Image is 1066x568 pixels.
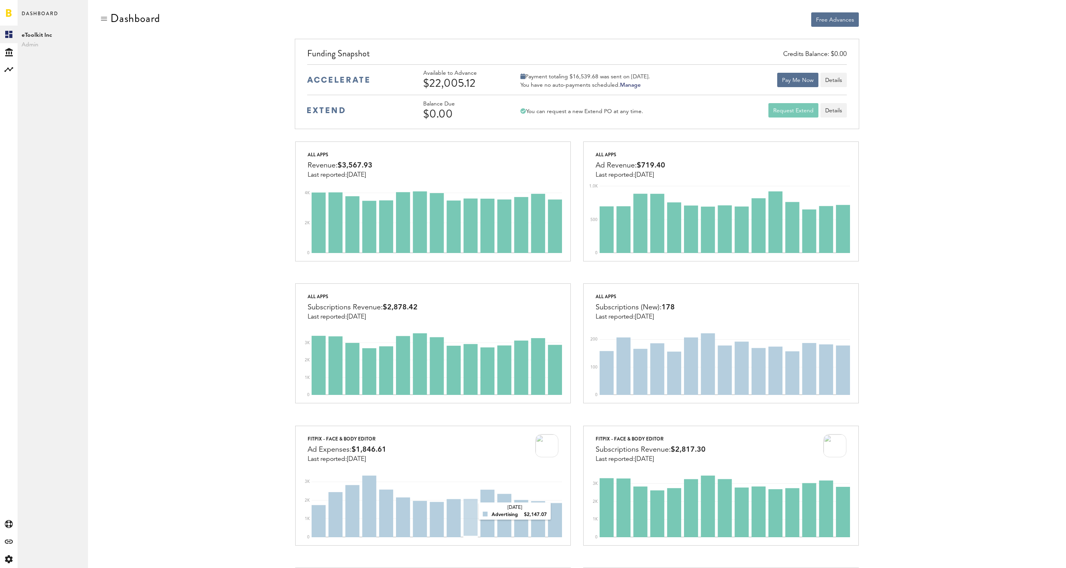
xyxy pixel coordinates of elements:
div: Subscriptions Revenue: [308,301,418,313]
div: Last reported: [596,313,675,321]
div: You have no auto-payments scheduled. [520,82,650,89]
span: 178 [662,304,675,311]
span: $719.40 [637,162,665,169]
img: 2LlM_AFDijZQuv08uoCoT9dgizXvoJzh09mdn8JawuzvThUA8NjVLAqjkGLDN4doz4r8 [823,434,846,457]
img: accelerate-medium-blue-logo.svg [307,77,369,83]
text: 1.0K [589,184,598,188]
text: 4K [305,191,310,195]
div: Ad Revenue: [596,159,665,171]
text: 3K [593,482,598,486]
text: 0 [307,535,310,539]
button: Free Advances [811,12,859,27]
span: $2,878.42 [383,304,418,311]
text: 100 [590,365,598,369]
text: 0 [595,535,598,539]
text: 2K [593,499,598,503]
span: $3,567.93 [338,162,372,169]
div: FitPix - Face & Body Editor [596,434,706,444]
img: 2LlM_AFDijZQuv08uoCoT9dgizXvoJzh09mdn8JawuzvThUA8NjVLAqjkGLDN4doz4r8 [535,434,558,457]
text: 2K [305,358,310,362]
span: [DATE] [635,314,654,320]
text: 2K [305,498,310,502]
div: $0.00 [423,108,499,120]
span: $1,846.61 [352,446,386,453]
div: Last reported: [308,313,418,321]
button: Request Extend [768,103,818,118]
div: Available to Advance [423,70,499,77]
span: [DATE] [347,172,366,178]
span: [DATE] [347,456,366,462]
div: Last reported: [308,456,386,463]
iframe: Opens a widget where you can find more information [1004,544,1058,564]
div: Dashboard [110,12,160,25]
div: Last reported: [308,171,372,179]
span: eToolkit Inc [22,30,84,40]
div: Ad Expenses: [308,444,386,456]
div: Last reported: [596,171,665,179]
div: All apps [308,292,418,301]
text: 500 [590,218,598,222]
text: 3K [305,341,310,345]
a: Details [820,103,847,118]
span: Dashboard [22,9,58,26]
div: Subscriptions (New): [596,301,675,313]
text: 1K [305,376,310,380]
text: 200 [590,338,598,342]
div: All apps [596,292,675,301]
text: 2K [305,221,310,225]
div: Subscriptions Revenue: [596,444,706,456]
text: 0 [307,393,310,397]
text: 1K [305,516,310,520]
div: Funding Snapshot [307,47,847,64]
text: 0 [595,251,598,255]
span: Admin [22,40,84,50]
div: Balance Due [423,101,499,108]
img: extend-medium-blue-logo.svg [307,107,345,114]
div: Payment totaling $16,539.68 was sent on [DATE]. [520,73,650,80]
button: Pay Me Now [777,73,818,87]
span: [DATE] [635,172,654,178]
div: Revenue: [308,159,372,171]
div: $22,005.12 [423,77,499,90]
text: 0 [307,251,310,255]
text: 0 [595,393,598,397]
a: Manage [620,82,641,88]
div: All apps [596,150,665,159]
div: Last reported: [596,456,706,463]
text: 1K [593,517,598,521]
div: FitPix - Face & Body Editor [308,434,386,444]
div: You can request a new Extend PO at any time. [520,108,643,115]
span: $2,817.30 [671,446,706,453]
span: [DATE] [635,456,654,462]
div: All apps [308,150,372,159]
text: 3K [305,480,310,484]
button: Details [820,73,847,87]
span: [DATE] [347,314,366,320]
div: Credits Balance: $0.00 [783,50,847,59]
